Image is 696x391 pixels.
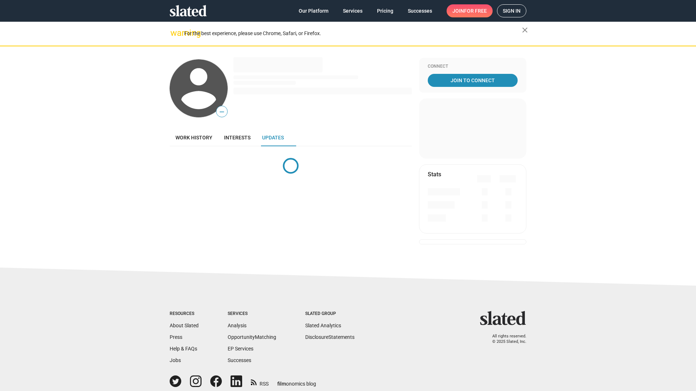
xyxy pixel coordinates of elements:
a: Successes [402,4,438,17]
a: filmonomics blog [277,375,316,387]
span: Pricing [377,4,393,17]
div: For the best experience, please use Chrome, Safari, or Firefox. [184,29,522,38]
span: film [277,381,286,387]
a: Successes [228,357,251,363]
p: All rights reserved. © 2025 Slated, Inc. [485,334,526,344]
mat-icon: close [521,26,529,34]
a: OpportunityMatching [228,334,276,340]
a: Analysis [228,323,246,328]
a: RSS [251,376,269,387]
a: DisclosureStatements [305,334,355,340]
span: Services [343,4,362,17]
a: Our Platform [293,4,334,17]
a: Updates [256,129,290,146]
span: Join To Connect [429,74,516,87]
a: Interests [218,129,256,146]
a: Joinfor free [447,4,493,17]
a: Services [337,4,368,17]
span: Sign in [503,5,521,17]
span: for free [464,4,487,17]
div: Connect [428,64,518,70]
a: Press [170,334,182,340]
div: Services [228,311,276,317]
mat-card-title: Stats [428,171,441,178]
span: Work history [175,135,212,140]
div: Slated Group [305,311,355,317]
mat-icon: warning [170,29,179,37]
span: Updates [262,135,284,140]
span: Our Platform [299,4,328,17]
span: Join [452,4,487,17]
a: Work history [170,129,218,146]
a: About Slated [170,323,199,328]
a: Slated Analytics [305,323,341,328]
div: Resources [170,311,199,317]
a: Help & FAQs [170,346,197,352]
span: Interests [224,135,250,140]
a: Pricing [371,4,399,17]
a: Sign in [497,4,526,17]
a: Join To Connect [428,74,518,87]
span: — [216,107,227,117]
span: Successes [408,4,432,17]
a: EP Services [228,346,253,352]
a: Jobs [170,357,181,363]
